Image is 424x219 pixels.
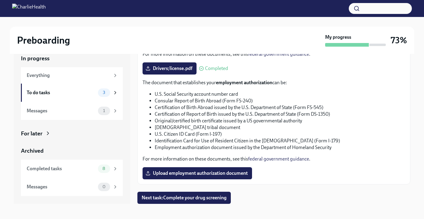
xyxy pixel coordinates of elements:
[155,138,405,144] li: Identification Card for Use of Resident Citizen in the [DEMOGRAPHIC_DATA] (Form I-179)
[21,130,42,138] div: For later
[137,192,231,204] button: Next task:Complete your drug screening
[155,144,405,151] li: Employment authorization document issued by the Department of Homeland Security
[142,195,227,201] span: Next task : Complete your drug screening
[143,51,405,58] p: For more information on these documents, see this .
[21,84,123,102] a: To do tasks3
[21,55,123,62] a: In progress
[155,118,405,124] li: Original/certified birth certificate issued by a US governmental authority
[27,165,96,172] div: Completed tasks
[143,167,252,179] label: Upload employment authorization document
[21,160,123,178] a: Completed tasks8
[391,35,407,46] h3: 73%
[99,90,109,95] span: 3
[17,34,70,46] h2: Preboarding
[21,67,123,84] a: Everything
[21,102,123,120] a: Messages1
[155,98,405,104] li: Consular Report of Birth Abroad (Form FS-240)
[27,184,96,190] div: Messages
[248,156,309,162] a: federal government guidance
[21,147,123,155] a: Archived
[99,166,109,171] span: 8
[143,62,197,75] label: Drivers;license.pdf
[147,170,248,176] span: Upload employment authorization document
[155,131,405,138] li: U.S. Citizen ID Card (Form I-197)
[99,108,109,113] span: 1
[21,130,123,138] a: For later
[27,89,96,96] div: To do tasks
[325,34,351,41] strong: My progress
[216,80,272,85] strong: employment authorization
[155,91,405,98] li: U.S. Social Security account number card
[143,79,405,86] p: The document that establishes your can be:
[155,124,405,131] li: [DEMOGRAPHIC_DATA] tribal document
[248,51,309,57] a: federal government guidance
[155,111,405,118] li: Certification of Report of Birth issued by the U.S. Department of State (Form DS-1350)
[27,72,110,79] div: Everything
[147,65,192,71] span: Drivers;license.pdf
[99,184,109,189] span: 0
[27,108,96,114] div: Messages
[21,178,123,196] a: Messages0
[155,104,405,111] li: Certification of Birth Abroad issued by the U.S. Department of State (Form FS-545)
[205,66,228,71] span: Completed
[12,4,46,13] img: CharlieHealth
[143,156,405,162] p: For more information on these documents, see this .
